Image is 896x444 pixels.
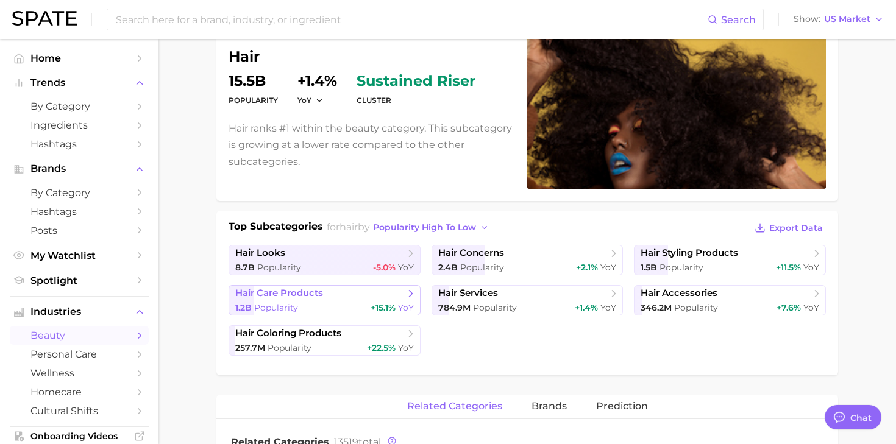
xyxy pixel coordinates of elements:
button: Export Data [752,219,826,236]
button: YoY [297,95,324,105]
a: personal care [10,345,149,364]
span: Hashtags [30,206,128,217]
span: YoY [600,302,616,313]
a: hair services784.9m Popularity+1.4% YoY [432,285,624,315]
span: brands [532,401,567,412]
span: 1.5b [641,262,657,273]
a: by Category [10,97,149,116]
span: Show [794,16,820,23]
span: hair accessories [641,287,717,299]
span: hair care products [235,287,323,299]
dd: +1.4% [297,74,337,88]
span: Popularity [660,262,703,273]
span: Search [721,14,756,26]
span: YoY [398,342,414,353]
span: Spotlight [30,275,128,286]
a: My Watchlist [10,246,149,265]
input: Search here for a brand, industry, or ingredient [115,9,708,30]
a: Home [10,49,149,68]
span: +2.1% [576,262,598,273]
a: wellness [10,364,149,382]
a: hair accessories346.2m Popularity+7.6% YoY [634,285,826,315]
span: 2.4b [438,262,458,273]
span: Posts [30,225,128,236]
span: Popularity [473,302,517,313]
span: cultural shifts [30,405,128,417]
span: Export Data [769,223,823,233]
span: personal care [30,348,128,360]
p: Hair ranks #1 within the beauty category. This subcategory is growing at a lower rate compared to... [229,120,513,170]
button: Brands [10,160,149,178]
span: 346.2m [641,302,672,313]
span: -5.0% [373,262,396,273]
span: YoY [398,262,414,273]
span: hair concerns [438,247,504,259]
span: popularity high to low [373,222,476,233]
button: ShowUS Market [791,12,887,27]
span: +22.5% [367,342,396,353]
a: cultural shifts [10,401,149,420]
span: Popularity [257,262,301,273]
span: Prediction [596,401,648,412]
h1: hair [229,49,513,64]
span: for by [327,221,492,233]
button: Industries [10,303,149,321]
span: related categories [407,401,502,412]
span: Hashtags [30,138,128,150]
span: Popularity [674,302,718,313]
span: My Watchlist [30,250,128,261]
span: Popularity [254,302,298,313]
span: US Market [824,16,870,23]
span: 784.9m [438,302,471,313]
span: hair services [438,287,498,299]
span: Popularity [460,262,504,273]
span: homecare [30,386,128,398]
span: 1.2b [235,302,252,313]
span: Popularity [268,342,311,353]
span: Home [30,52,128,64]
a: hair styling products1.5b Popularity+11.5% YoY [634,245,826,275]
a: hair concerns2.4b Popularity+2.1% YoY [432,245,624,275]
span: Ingredients [30,119,128,131]
span: Industries [30,306,128,317]
span: Onboarding Videos [30,431,128,442]
a: by Category [10,183,149,202]
span: YoY [803,262,819,273]
a: beauty [10,326,149,345]
span: hair styling products [641,247,738,259]
span: YoY [297,95,311,105]
a: Hashtags [10,135,149,153]
span: +11.5% [776,262,801,273]
span: +1.4% [575,302,598,313]
span: YoY [803,302,819,313]
a: hair looks8.7b Popularity-5.0% YoY [229,245,421,275]
dt: cluster [357,93,475,108]
span: YoY [600,262,616,273]
a: homecare [10,382,149,401]
span: by Category [30,187,128,199]
a: Posts [10,221,149,240]
span: Trends [30,77,128,88]
span: by Category [30,100,128,112]
span: 8.7b [235,262,255,273]
span: Brands [30,163,128,174]
a: Spotlight [10,271,149,290]
span: hair looks [235,247,285,259]
h1: Top Subcategories [229,219,323,238]
span: hair [340,221,358,233]
a: Hashtags [10,202,149,221]
a: hair care products1.2b Popularity+15.1% YoY [229,285,421,315]
span: 257.7m [235,342,265,353]
img: SPATE [12,11,77,26]
button: popularity high to low [370,219,492,236]
span: wellness [30,367,128,379]
span: beauty [30,329,128,341]
span: YoY [398,302,414,313]
span: sustained riser [357,74,475,88]
span: +7.6% [777,302,801,313]
a: hair coloring products257.7m Popularity+22.5% YoY [229,325,421,356]
a: Ingredients [10,116,149,135]
button: Trends [10,74,149,92]
dd: 15.5b [229,74,278,88]
span: +15.1% [371,302,396,313]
